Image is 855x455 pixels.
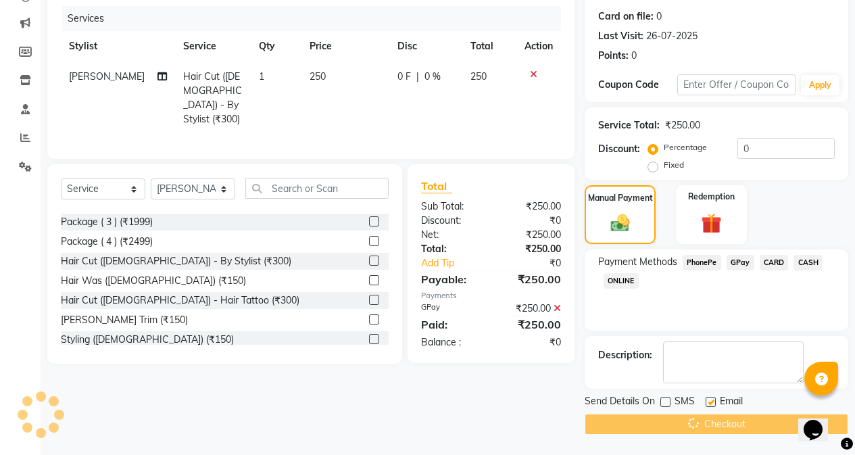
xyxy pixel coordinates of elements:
button: Apply [801,75,839,95]
label: Fixed [664,159,684,171]
span: Email [720,394,743,411]
label: Manual Payment [588,192,653,204]
div: 0 [631,49,637,63]
label: Percentage [664,141,707,153]
div: Coupon Code [598,78,677,92]
div: 26-07-2025 [646,29,698,43]
div: Last Visit: [598,29,643,43]
div: ₹0 [491,335,571,350]
th: Action [516,31,561,62]
span: CARD [760,255,789,270]
span: Hair Cut ([DEMOGRAPHIC_DATA]) - By Stylist (₹300) [183,70,242,125]
div: Package ( 3 ) (₹1999) [61,215,153,229]
div: ₹250.00 [491,316,571,333]
div: Hair Cut ([DEMOGRAPHIC_DATA]) - Hair Tattoo (₹300) [61,293,299,308]
iframe: chat widget [798,401,841,441]
div: Discount: [411,214,491,228]
span: CASH [793,255,823,270]
span: [PERSON_NAME] [69,70,145,82]
div: Net: [411,228,491,242]
div: Description: [598,348,652,362]
span: Total [421,179,452,193]
div: Points: [598,49,629,63]
div: ₹0 [504,256,571,270]
div: Services [62,6,571,31]
input: Search or Scan [245,178,389,199]
div: ₹0 [491,214,571,228]
div: Hair Cut ([DEMOGRAPHIC_DATA]) - By Stylist (₹300) [61,254,291,268]
span: Send Details On [585,394,655,411]
div: ₹250.00 [491,199,571,214]
span: GPay [727,255,754,270]
span: ONLINE [604,273,639,289]
div: Card on file: [598,9,654,24]
div: ₹250.00 [491,228,571,242]
div: Styling ([DEMOGRAPHIC_DATA]) (₹150) [61,333,234,347]
div: 0 [656,9,662,24]
div: Discount: [598,142,640,156]
th: Price [301,31,389,62]
div: [PERSON_NAME] Trim (₹150) [61,313,188,327]
div: Service Total: [598,118,660,133]
div: GPay [411,302,491,316]
div: Payments [421,290,561,302]
div: Sub Total: [411,199,491,214]
img: _cash.svg [605,212,636,234]
div: Balance : [411,335,491,350]
div: Total: [411,242,491,256]
span: 250 [310,70,326,82]
span: SMS [675,394,695,411]
img: _gift.svg [695,211,728,236]
div: Payable: [411,271,491,287]
th: Total [462,31,516,62]
div: ₹250.00 [665,118,700,133]
span: 0 F [397,70,411,84]
span: 1 [259,70,264,82]
div: Paid: [411,316,491,333]
input: Enter Offer / Coupon Code [677,74,796,95]
span: 0 % [424,70,441,84]
div: Hair Was ([DEMOGRAPHIC_DATA]) (₹150) [61,274,246,288]
span: 250 [470,70,487,82]
span: Payment Methods [598,255,677,269]
span: | [416,70,419,84]
th: Stylist [61,31,175,62]
div: ₹250.00 [491,302,571,316]
div: ₹250.00 [491,271,571,287]
th: Qty [251,31,301,62]
span: PhonePe [683,255,721,270]
label: Redemption [688,191,735,203]
th: Service [175,31,251,62]
div: ₹250.00 [491,242,571,256]
div: Package ( 4 ) (₹2499) [61,235,153,249]
th: Disc [389,31,462,62]
a: Add Tip [411,256,504,270]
